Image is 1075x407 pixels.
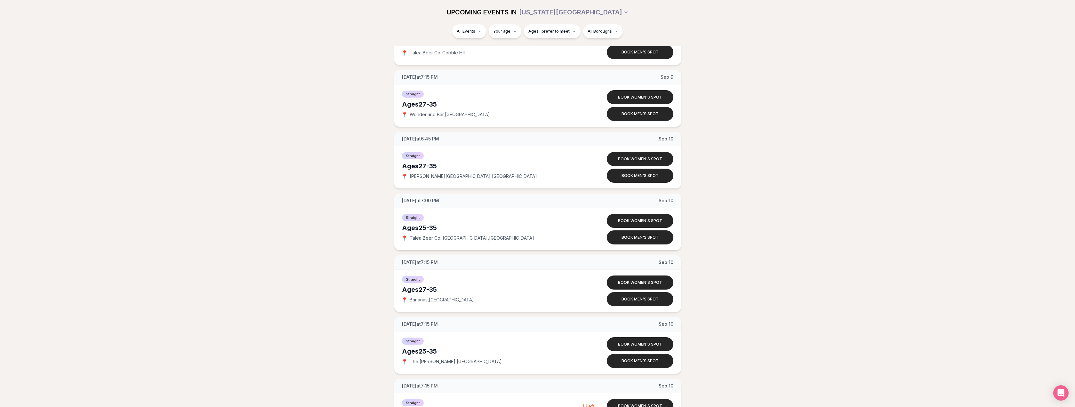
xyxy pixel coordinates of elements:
[402,347,582,356] div: Ages 25-35
[402,285,582,294] div: Ages 27-35
[607,292,673,306] button: Book men's spot
[659,259,673,266] span: Sep 10
[402,399,424,406] span: Straight
[410,235,534,241] span: Talea Beer Co. [GEOGRAPHIC_DATA] , [GEOGRAPHIC_DATA]
[402,297,407,302] span: 📍
[607,230,673,244] button: Book men's spot
[528,29,570,34] span: Ages I prefer to meet
[607,214,673,228] button: Book women's spot
[410,358,502,365] span: The [PERSON_NAME] , [GEOGRAPHIC_DATA]
[410,111,490,118] span: Wonderland Bar , [GEOGRAPHIC_DATA]
[402,162,582,171] div: Ages 27-35
[659,321,673,327] span: Sep 10
[583,24,623,38] button: All Boroughs
[410,50,465,56] span: Talea Beer Co. , Cobble Hill
[402,174,407,179] span: 📍
[402,100,582,109] div: Ages 27-35
[402,91,424,98] span: Straight
[402,338,424,345] span: Straight
[607,275,673,290] button: Book women's spot
[402,383,438,389] span: [DATE] at 7:15 PM
[607,169,673,183] button: Book men's spot
[402,223,582,232] div: Ages 25-35
[659,383,673,389] span: Sep 10
[524,24,581,38] button: Ages I prefer to meet
[402,74,438,80] span: [DATE] at 7:15 PM
[457,29,475,34] span: All Events
[493,29,510,34] span: Your age
[519,5,629,19] button: [US_STATE][GEOGRAPHIC_DATA]
[402,112,407,117] span: 📍
[402,197,439,204] span: [DATE] at 7:00 PM
[402,50,407,55] span: 📍
[447,8,517,17] span: UPCOMING EVENTS IN
[607,152,673,166] button: Book women's spot
[607,337,673,351] button: Book women's spot
[588,29,612,34] span: All Boroughs
[402,152,424,159] span: Straight
[452,24,486,38] button: All Events
[402,359,407,364] span: 📍
[402,235,407,241] span: 📍
[607,45,673,59] button: Book men's spot
[661,74,673,80] span: Sep 9
[402,276,424,283] span: Straight
[1053,385,1069,401] div: Open Intercom Messenger
[402,259,438,266] span: [DATE] at 7:15 PM
[607,354,673,368] button: Book men's spot
[607,107,673,121] button: Book men's spot
[607,90,673,104] button: Book women's spot
[402,136,439,142] span: [DATE] at 6:45 PM
[489,24,521,38] button: Your age
[659,136,673,142] span: Sep 10
[410,297,474,303] span: Bananas , [GEOGRAPHIC_DATA]
[410,173,537,180] span: [PERSON_NAME][GEOGRAPHIC_DATA] , [GEOGRAPHIC_DATA]
[659,197,673,204] span: Sep 10
[402,214,424,221] span: Straight
[402,321,438,327] span: [DATE] at 7:15 PM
